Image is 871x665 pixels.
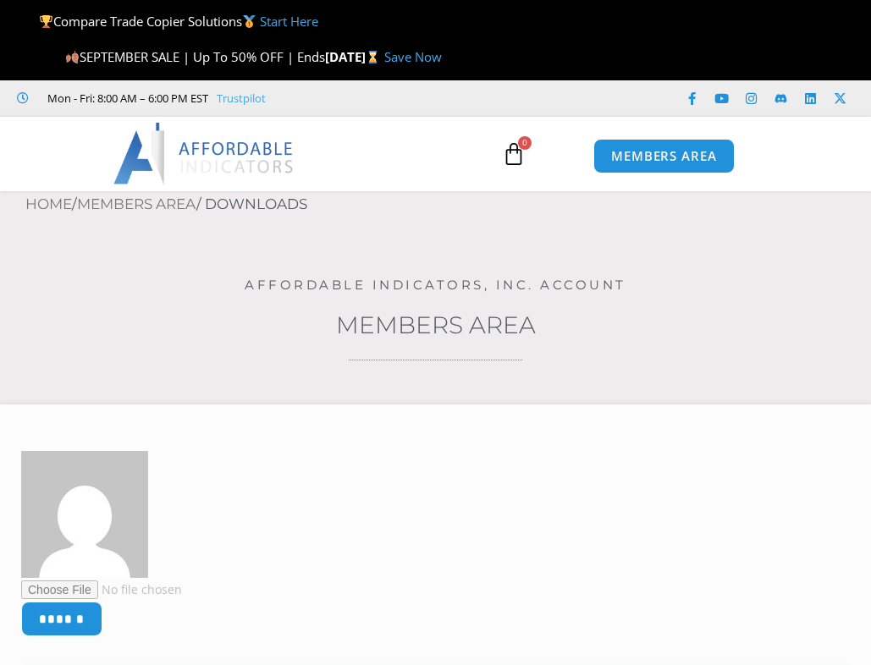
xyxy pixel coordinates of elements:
span: Mon - Fri: 8:00 AM – 6:00 PM EST [43,88,208,108]
strong: [DATE] [325,48,383,65]
img: LogoAI | Affordable Indicators – NinjaTrader [113,123,295,184]
a: 0 [477,129,551,179]
a: Save Now [384,48,442,65]
span: SEPTEMBER SALE | Up To 50% OFF | Ends [65,48,325,65]
a: Affordable Indicators, Inc. Account [245,277,626,293]
span: Compare Trade Copier Solutions [39,13,318,30]
a: Trustpilot [217,88,266,108]
span: MEMBERS AREA [611,150,717,162]
img: ⌛ [367,51,379,63]
a: Start Here [260,13,318,30]
a: Members Area [336,311,536,339]
a: MEMBERS AREA [593,139,735,173]
img: d479e4d3f6bac4d8a1ebf75c57ef10e7aba03e4da6e9910bbfa99154d95c4a99 [21,451,148,578]
span: 0 [518,136,532,150]
img: 🥇 [243,15,256,28]
img: 🏆 [40,15,52,28]
img: 🍂 [66,51,79,63]
a: Home [25,195,72,212]
a: Members Area [77,195,196,212]
nav: Breadcrumb [25,191,871,218]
